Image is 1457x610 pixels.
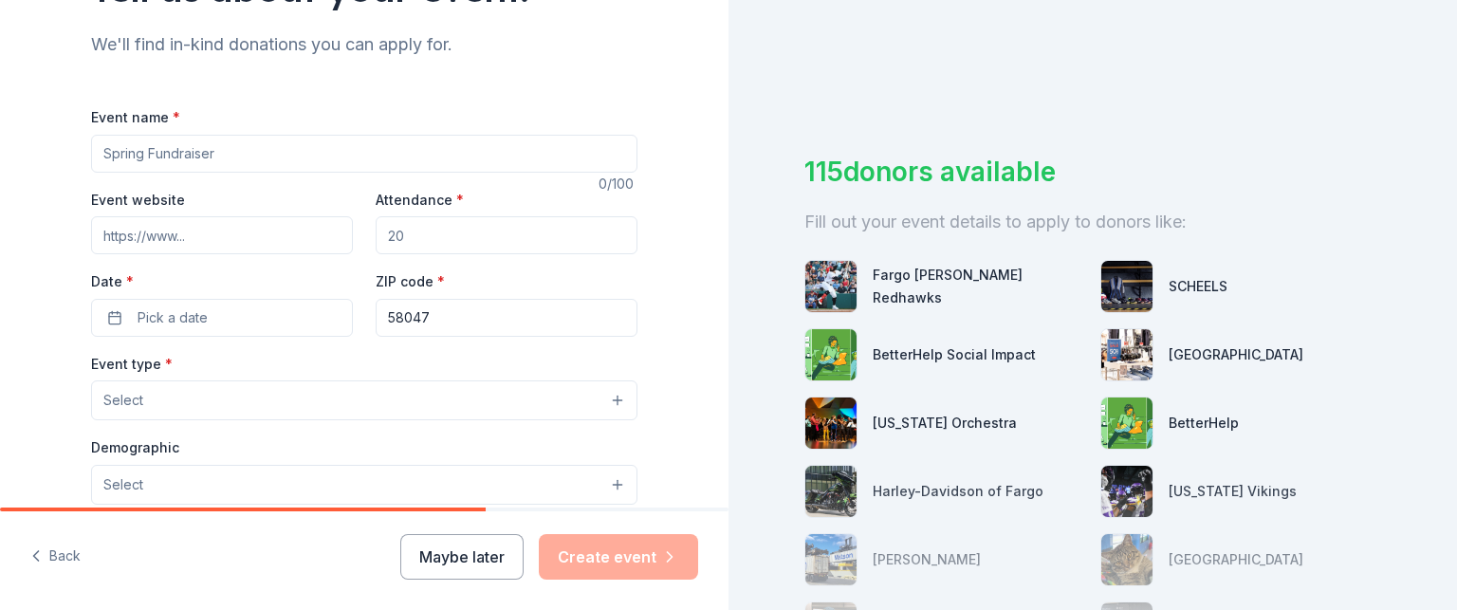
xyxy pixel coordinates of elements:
[1169,275,1227,298] div: SCHEELS
[376,191,464,210] label: Attendance
[804,152,1381,192] div: 115 donors available
[599,173,637,195] div: 0 /100
[103,473,143,496] span: Select
[873,412,1017,434] div: [US_STATE] Orchestra
[1169,412,1239,434] div: BetterHelp
[805,329,857,380] img: photo for BetterHelp Social Impact
[91,438,179,457] label: Demographic
[873,264,1085,309] div: Fargo [PERSON_NAME] Redhawks
[91,272,353,291] label: Date
[91,216,353,254] input: https://www...
[400,534,524,580] button: Maybe later
[91,135,637,173] input: Spring Fundraiser
[91,465,637,505] button: Select
[1169,343,1303,366] div: [GEOGRAPHIC_DATA]
[873,343,1036,366] div: BetterHelp Social Impact
[1101,261,1153,312] img: photo for SCHEELS
[376,272,445,291] label: ZIP code
[91,29,637,60] div: We'll find in-kind donations you can apply for.
[30,537,81,577] button: Back
[805,261,857,312] img: photo for Fargo Moorhead Redhawks
[1101,397,1153,449] img: photo for BetterHelp
[91,380,637,420] button: Select
[376,299,637,337] input: 12345 (U.S. only)
[103,389,143,412] span: Select
[804,207,1381,237] div: Fill out your event details to apply to donors like:
[1101,329,1153,380] img: photo for West Acres Mall
[805,397,857,449] img: photo for Minnesota Orchestra
[138,306,208,329] span: Pick a date
[91,191,185,210] label: Event website
[91,299,353,337] button: Pick a date
[91,108,180,127] label: Event name
[376,216,637,254] input: 20
[91,355,173,374] label: Event type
